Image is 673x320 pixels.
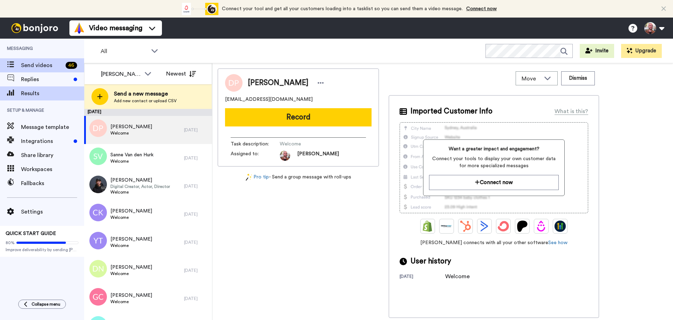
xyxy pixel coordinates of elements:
span: Collapse menu [32,301,60,307]
img: sv.png [89,148,107,165]
div: animation [180,3,218,15]
span: [PERSON_NAME] [110,264,152,271]
span: Replies [21,75,71,84]
span: Message template [21,123,84,131]
span: Welcome [110,299,152,305]
span: Send videos [21,61,63,70]
div: [DATE] [184,296,209,301]
span: Welcome [110,271,152,276]
a: Connect now [466,6,497,11]
span: [PERSON_NAME] [248,78,308,88]
div: [DATE] [184,211,209,217]
img: Ontraport [441,221,452,232]
img: ActiveCampaign [479,221,490,232]
span: [PERSON_NAME] [110,292,152,299]
span: Video messaging [89,23,142,33]
span: Welcome [110,158,154,164]
button: Upgrade [621,44,662,58]
img: ConvertKit [498,221,509,232]
span: [EMAIL_ADDRESS][DOMAIN_NAME] [225,96,313,103]
span: Fallbacks [21,179,84,188]
span: [PERSON_NAME] [110,177,170,184]
span: Welcome [110,243,152,248]
span: User history [410,256,451,267]
button: Collapse menu [18,300,66,309]
img: Shopify [422,221,433,232]
img: Hubspot [460,221,471,232]
div: [DATE] [184,155,209,161]
div: 46 [66,62,77,69]
a: Pro tip [246,174,269,181]
span: [PERSON_NAME] [110,208,152,215]
span: Move [522,74,541,83]
div: [DATE] [184,183,209,189]
span: Integrations [21,137,71,145]
img: vm-color.svg [74,22,85,34]
img: magic-wand.svg [246,174,252,181]
a: See how [548,240,567,245]
img: yt.png [89,232,107,249]
img: 59b90932-6ed0-4497-ba54-939af271ac21.jpg [89,176,107,193]
span: 80% [6,240,15,246]
span: Share library [21,151,84,159]
span: Sanne Van den Hurk [110,151,154,158]
div: [DATE] [184,268,209,273]
span: Welcome [110,215,152,220]
span: Send a new message [114,90,177,98]
div: [DATE] [184,127,209,133]
span: Imported Customer Info [410,106,492,117]
span: [PERSON_NAME] connects with all your other software [400,239,588,246]
div: Welcome [445,272,480,281]
span: Connect your tools to display your own customer data for more specialized messages [429,155,558,169]
button: Newest [161,67,201,81]
img: bj-logo-header-white.svg [8,23,61,33]
button: Invite [580,44,614,58]
span: Welcome [280,141,346,148]
span: Welcome [110,130,152,136]
img: Drip [536,221,547,232]
img: Patreon [517,221,528,232]
span: Connect your tool and get all your customers loading into a tasklist so you can send them a video... [222,6,463,11]
img: dp.png [89,119,107,137]
button: Connect now [429,175,558,190]
img: Image of David Patrick [225,74,243,92]
span: Welcome [110,189,170,195]
div: [PERSON_NAME] [101,70,141,78]
span: Want a greater impact and engagement? [429,145,558,152]
span: Results [21,89,84,98]
img: ck.png [89,204,107,221]
div: What is this? [555,107,588,116]
span: [PERSON_NAME] [297,150,339,161]
span: Task description : [231,141,280,148]
img: 07b7f356-43bf-4915-9999-e2599fce4052-1755738209.jpg [280,150,290,161]
span: All [101,47,148,55]
span: Add new contact or upload CSV [114,98,177,104]
span: Settings [21,208,84,216]
img: dn.png [89,260,107,277]
span: [PERSON_NAME] [110,236,152,243]
span: Improve deliverability by sending [PERSON_NAME]’s from your own email [6,247,79,253]
button: Record [225,108,372,126]
img: GoHighLevel [555,221,566,232]
span: Digital Creator, Actor, Director [110,184,170,189]
span: Workspaces [21,165,84,174]
span: Assigned to: [231,150,280,161]
img: gc.png [89,288,107,306]
div: [DATE] [400,274,445,281]
div: [DATE] [84,109,212,116]
div: - Send a group message with roll-ups [218,174,379,181]
span: QUICK START GUIDE [6,231,56,236]
div: [DATE] [184,240,209,245]
button: Dismiss [561,71,595,85]
span: [PERSON_NAME] [110,123,152,130]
